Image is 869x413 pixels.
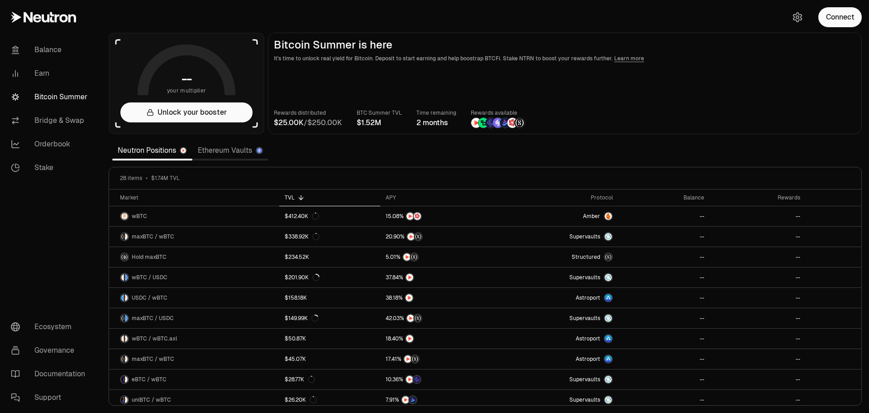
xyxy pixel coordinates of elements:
div: $26.20K [285,396,317,403]
img: NTRN [403,253,411,261]
div: 2 months [416,117,456,128]
span: maxBTC / USDC [132,315,174,322]
div: $338.92K [285,233,320,240]
span: Supervaults [569,315,600,322]
p: Rewards distributed [274,108,342,117]
img: Bedrock Diamonds [500,118,510,128]
span: wBTC [132,213,147,220]
a: Balance [4,38,98,62]
a: Documentation [4,362,98,386]
a: $45.07K [279,349,380,369]
a: Orderbook [4,132,98,156]
span: Amber [583,213,600,220]
a: Governance [4,339,98,362]
img: NTRN [407,233,415,240]
a: Astroport [499,329,618,349]
a: $158.18K [279,288,380,308]
img: NTRN [406,335,413,342]
img: wBTC Logo [121,335,124,342]
a: maxBTC LogoHold maxBTC [109,247,279,267]
img: wBTC Logo [121,274,124,281]
p: Time remaining [416,108,456,117]
a: $26.20K [279,390,380,410]
span: $1.74M TVL [151,175,180,182]
a: $338.92K [279,227,380,247]
img: maxBTC Logo [121,253,128,261]
div: Protocol [504,194,613,201]
span: Astroport [576,294,600,301]
a: Support [4,386,98,409]
a: Stake [4,156,98,180]
span: uniBTC / wBTC [132,396,171,403]
img: maxBTC Logo [121,315,124,322]
a: Bitcoin Summer [4,85,98,109]
span: eBTC / wBTC [132,376,167,383]
div: $158.18K [285,294,307,301]
img: wBTC Logo [125,396,128,403]
img: Mars Fragments [507,118,517,128]
a: -- [710,227,805,247]
img: Structured Points [411,355,419,363]
a: -- [618,329,710,349]
div: $149.99K [285,315,319,322]
a: $234.52K [279,247,380,267]
button: NTRNMars Fragments [386,212,493,221]
a: -- [710,267,805,287]
span: Supervaults [569,274,600,281]
a: Earn [4,62,98,85]
button: NTRNStructured Points [386,253,493,262]
a: Ecosystem [4,315,98,339]
h1: -- [181,72,192,86]
button: NTRNStructured Points [386,232,493,241]
a: -- [618,227,710,247]
img: Structured Points [414,315,421,322]
a: USDC LogowBTC LogoUSDC / wBTC [109,288,279,308]
img: Neutron Logo [181,148,186,153]
div: Balance [624,194,705,201]
a: -- [618,288,710,308]
a: maxBTC LogowBTC LogomaxBTC / wBTC [109,227,279,247]
a: -- [710,329,805,349]
img: USDC Logo [125,274,128,281]
button: Unlock your booster [120,102,253,122]
img: NTRN [406,294,413,301]
a: wBTC LogowBTC [109,206,279,226]
div: $412.40K [285,213,319,220]
span: wBTC / wBTC.axl [132,335,177,342]
img: Structured Points [415,233,422,240]
div: $28.77K [285,376,315,383]
p: Rewards available [471,108,525,117]
img: Structured Points [411,253,418,261]
div: $201.90K [285,274,320,281]
span: wBTC / USDC [132,274,167,281]
img: wBTC.axl Logo [125,335,128,342]
img: EtherFi Points [486,118,496,128]
img: NTRN [404,355,411,363]
img: NTRN [402,396,409,403]
img: Amber [605,213,612,220]
a: AmberAmber [499,206,618,226]
div: APY [386,194,493,201]
a: NTRNStructured Points [380,227,499,247]
img: Supervaults [605,233,612,240]
a: SupervaultsSupervaults [499,267,618,287]
a: -- [710,308,805,328]
p: It's time to unlock real yield for Bitcoin. Deposit to start earning and help boostrap BTCFi. Sta... [274,54,856,63]
button: Connect [818,7,862,27]
a: -- [618,308,710,328]
img: USDC Logo [121,294,124,301]
a: SupervaultsSupervaults [499,308,618,328]
a: SupervaultsSupervaults [499,390,618,410]
img: NTRN [471,118,481,128]
img: eBTC Logo [121,376,124,383]
img: EtherFi Points [413,376,420,383]
a: Ethereum Vaults [192,141,268,160]
a: NTRNStructured Points [380,349,499,369]
a: StructuredmaxBTC [499,247,618,267]
a: -- [618,267,710,287]
img: Supervaults [605,274,612,281]
span: maxBTC / wBTC [132,233,174,240]
span: Hold maxBTC [132,253,167,261]
a: -- [710,206,805,226]
a: -- [618,349,710,369]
